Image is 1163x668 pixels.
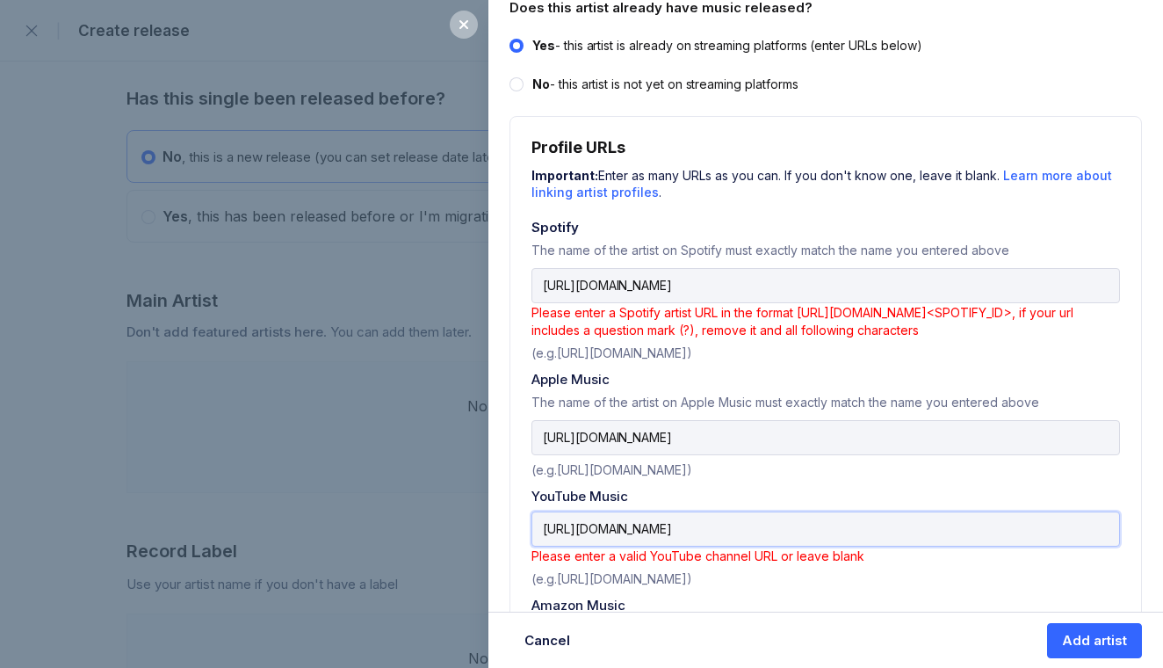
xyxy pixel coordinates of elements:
[531,168,1112,200] span: Learn more about linking artist profiles
[1047,623,1142,658] button: Add artist
[531,548,864,563] span: Please enter a valid YouTube channel URL or leave blank
[531,268,1120,303] input: Spotify artist URL
[531,243,1120,268] div: The name of the artist on Spotify must exactly match the name you entered above
[531,338,1120,360] div: (e.g.[URL][DOMAIN_NAME])
[532,37,922,54] div: - this artist is already on streaming platforms (enter URLs below)
[531,488,1120,505] div: YouTube Music
[531,371,1120,388] div: Apple Music
[531,219,1120,236] div: Spotify
[531,305,1073,338] span: Please enter a Spotify artist URL in the format [URL][DOMAIN_NAME]<SPOTIFY_ID>, if your url inclu...
[531,395,1120,420] div: The name of the artist on Apple Music must exactly match the name you entered above
[524,632,570,650] div: Cancel
[532,38,555,53] span: Yes
[531,564,1120,586] div: (e.g.[URL][DOMAIN_NAME])
[532,76,550,91] span: No
[531,420,1120,455] input: Apple Music artist URL
[531,138,1120,156] div: Profile URLs
[531,455,1120,477] div: (e.g.[URL][DOMAIN_NAME])
[531,163,1120,201] div: Enter as many URLs as you can. If you don't know one, leave it blank. .
[531,168,598,183] b: Important:
[532,76,798,93] div: - this artist is not yet on streaming platforms
[1062,632,1127,650] div: Add artist
[509,623,585,658] button: Cancel
[531,512,1120,547] input: Youtube Channel URL
[531,597,1120,614] div: Amazon Music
